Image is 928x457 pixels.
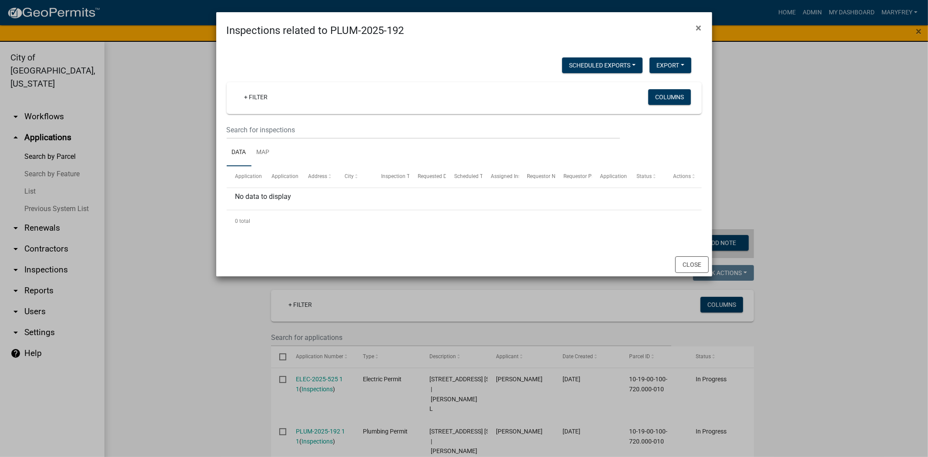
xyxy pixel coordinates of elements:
[235,173,262,179] span: Application
[227,121,620,139] input: Search for inspections
[263,166,300,187] datatable-header-cell: Application Type
[689,16,709,40] button: Close
[381,173,418,179] span: Inspection Type
[418,173,454,179] span: Requested Date
[345,173,354,179] span: City
[271,173,311,179] span: Application Type
[373,166,409,187] datatable-header-cell: Inspection Type
[564,173,604,179] span: Requestor Phone
[673,173,691,179] span: Actions
[629,166,665,187] datatable-header-cell: Status
[237,89,275,105] a: + Filter
[336,166,373,187] datatable-header-cell: City
[446,166,482,187] datatable-header-cell: Scheduled Time
[650,57,691,73] button: Export
[482,166,519,187] datatable-header-cell: Assigned Inspector
[251,139,275,167] a: Map
[491,173,536,179] span: Assigned Inspector
[227,188,702,210] div: No data to display
[696,22,702,34] span: ×
[227,139,251,167] a: Data
[600,173,655,179] span: Application Description
[637,173,652,179] span: Status
[592,166,629,187] datatable-header-cell: Application Description
[675,256,709,273] button: Close
[308,173,327,179] span: Address
[409,166,446,187] datatable-header-cell: Requested Date
[519,166,556,187] datatable-header-cell: Requestor Name
[648,89,691,105] button: Columns
[454,173,492,179] span: Scheduled Time
[562,57,643,73] button: Scheduled Exports
[227,210,702,232] div: 0 total
[227,166,263,187] datatable-header-cell: Application
[527,173,566,179] span: Requestor Name
[556,166,592,187] datatable-header-cell: Requestor Phone
[665,166,702,187] datatable-header-cell: Actions
[300,166,336,187] datatable-header-cell: Address
[227,23,404,38] h4: Inspections related to PLUM-2025-192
